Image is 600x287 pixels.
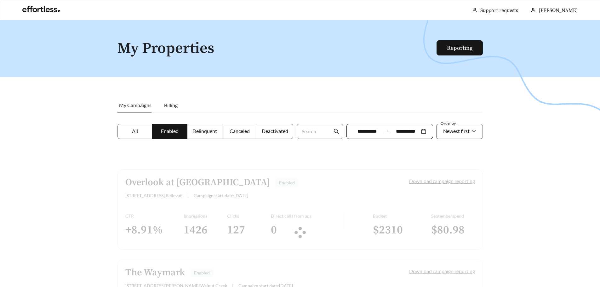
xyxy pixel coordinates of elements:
[164,102,178,108] span: Billing
[161,128,179,134] span: Enabled
[384,129,389,134] span: swap-right
[192,128,217,134] span: Delinquent
[437,40,483,55] button: Reporting
[447,44,472,52] a: Reporting
[230,128,250,134] span: Canceled
[132,128,138,134] span: All
[443,128,470,134] span: Newest first
[480,7,518,14] a: Support requests
[262,128,288,134] span: Deactivated
[334,129,339,134] span: search
[119,102,151,108] span: My Campaigns
[539,7,578,14] span: [PERSON_NAME]
[117,40,437,57] h1: My Properties
[384,129,389,134] span: to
